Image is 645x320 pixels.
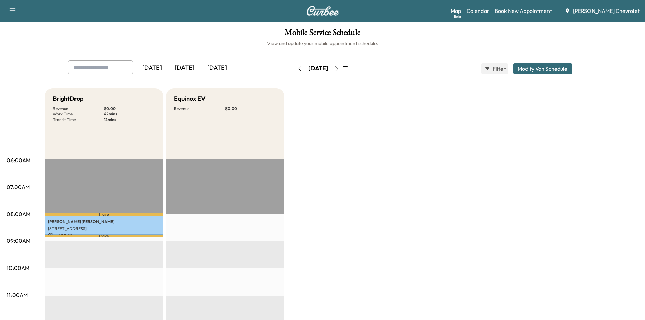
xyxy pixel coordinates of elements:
p: 07:00AM [7,183,30,191]
p: Revenue [53,106,104,111]
div: [DATE] [201,60,233,76]
p: 09:00AM [7,237,30,245]
div: [DATE] [308,64,328,73]
p: Revenue [174,106,225,111]
div: [DATE] [168,60,201,76]
span: Filter [493,65,505,73]
h6: View and update your mobile appointment schedule. [7,40,638,47]
p: 12 mins [104,117,155,122]
p: [PERSON_NAME] [PERSON_NAME] [48,219,160,225]
div: [DATE] [136,60,168,76]
p: USD 0.00 [48,233,160,239]
p: Transit Time [53,117,104,122]
p: 10:00AM [7,264,29,272]
a: Calendar [467,7,489,15]
p: $ 0.00 [225,106,276,111]
a: Book New Appointment [495,7,552,15]
p: Travel [45,235,163,237]
p: Work Time [53,111,104,117]
h1: Mobile Service Schedule [7,28,638,40]
img: Curbee Logo [306,6,339,16]
p: 11:00AM [7,291,28,299]
p: [STREET_ADDRESS] [48,226,160,231]
p: $ 0.00 [104,106,155,111]
span: [PERSON_NAME] Chevrolet [573,7,640,15]
h5: BrightDrop [53,94,84,103]
button: Filter [481,63,508,74]
h5: Equinox EV [174,94,206,103]
a: MapBeta [451,7,461,15]
button: Modify Van Schedule [513,63,572,74]
p: 08:00AM [7,210,30,218]
p: 06:00AM [7,156,30,164]
div: Beta [454,14,461,19]
p: Travel [45,213,163,216]
p: 42 mins [104,111,155,117]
